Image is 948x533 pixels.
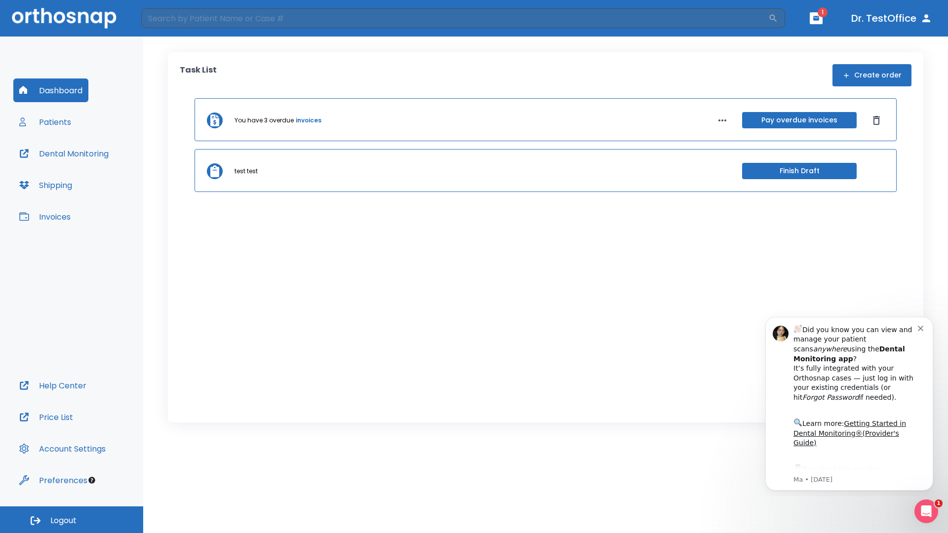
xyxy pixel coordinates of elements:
[13,374,92,397] button: Help Center
[750,308,948,496] iframe: Intercom notifications message
[13,437,112,460] button: Account Settings
[296,116,321,125] a: invoices
[818,7,828,17] span: 1
[13,205,77,228] button: Invoices
[13,405,79,429] button: Price List
[50,515,77,526] span: Logout
[43,167,167,176] p: Message from Ma, sent 6w ago
[13,78,88,102] button: Dashboard
[235,167,258,176] p: test test
[43,157,131,175] a: App Store
[914,499,938,523] iframe: Intercom live chat
[141,8,768,28] input: Search by Patient Name or Case #
[12,8,117,28] img: Orthosnap
[935,499,943,507] span: 1
[235,116,294,125] p: You have 3 overdue
[869,113,884,128] button: Dismiss
[13,468,93,492] button: Preferences
[742,163,857,179] button: Finish Draft
[167,15,175,23] button: Dismiss notification
[832,64,911,86] button: Create order
[13,173,78,197] button: Shipping
[13,142,115,165] button: Dental Monitoring
[847,9,936,27] button: Dr. TestOffice
[742,112,857,128] button: Pay overdue invoices
[180,64,217,86] p: Task List
[87,476,96,485] div: Tooltip anchor
[13,110,77,134] button: Patients
[43,155,167,205] div: Download the app: | ​ Let us know if you need help getting started!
